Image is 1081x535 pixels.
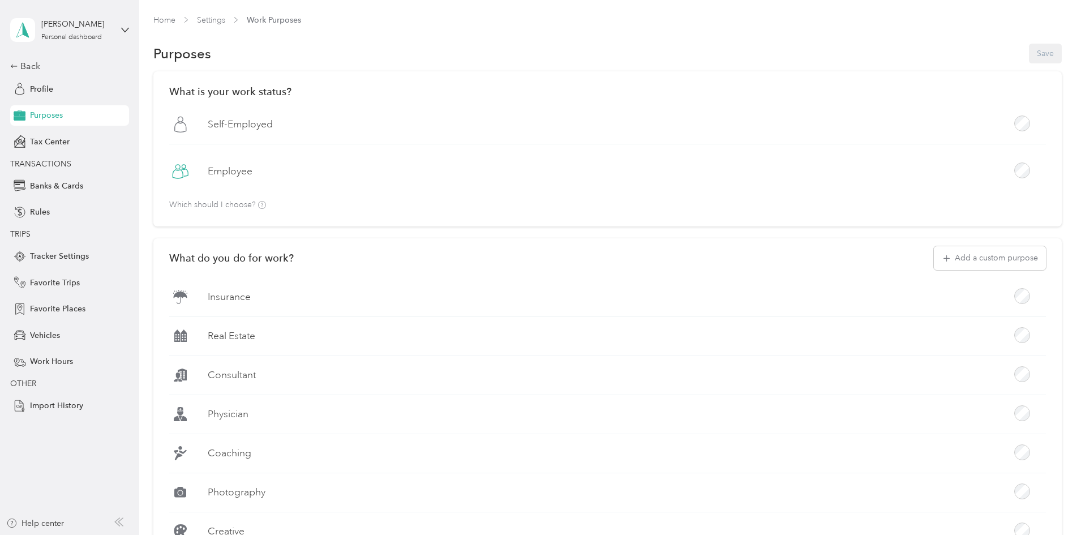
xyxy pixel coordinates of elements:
div: Personal dashboard [41,34,102,41]
span: Banks & Cards [30,180,83,192]
label: Insurance [208,290,251,304]
label: Real Estate [208,329,255,343]
a: Settings [197,15,225,25]
span: Favorite Trips [30,277,80,289]
span: Tracker Settings [30,250,89,262]
p: Which should I choose? [169,201,266,209]
label: Self-Employed [208,117,273,131]
span: TRANSACTIONS [10,159,71,169]
button: Help center [6,517,64,529]
iframe: Everlance-gr Chat Button Frame [1018,472,1081,535]
span: Rules [30,206,50,218]
span: OTHER [10,379,36,388]
span: Work Purposes [247,14,301,26]
span: Purposes [30,109,63,121]
label: Coaching [208,446,251,460]
a: Home [153,15,175,25]
h2: What is your work status? [169,85,1046,97]
label: Employee [208,164,252,178]
label: Photography [208,485,265,499]
span: Profile [30,83,53,95]
div: Back [10,59,123,73]
div: [PERSON_NAME] [41,18,112,30]
span: Work Hours [30,356,73,367]
span: Vehicles [30,329,60,341]
span: TRIPS [10,229,31,239]
label: Consultant [208,368,256,382]
h2: What do you do for work? [169,252,294,264]
label: Physician [208,407,248,421]
h1: Purposes [153,48,211,59]
button: Add a custom purpose [934,246,1046,270]
span: Favorite Places [30,303,85,315]
span: Tax Center [30,136,70,148]
span: Import History [30,400,83,412]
